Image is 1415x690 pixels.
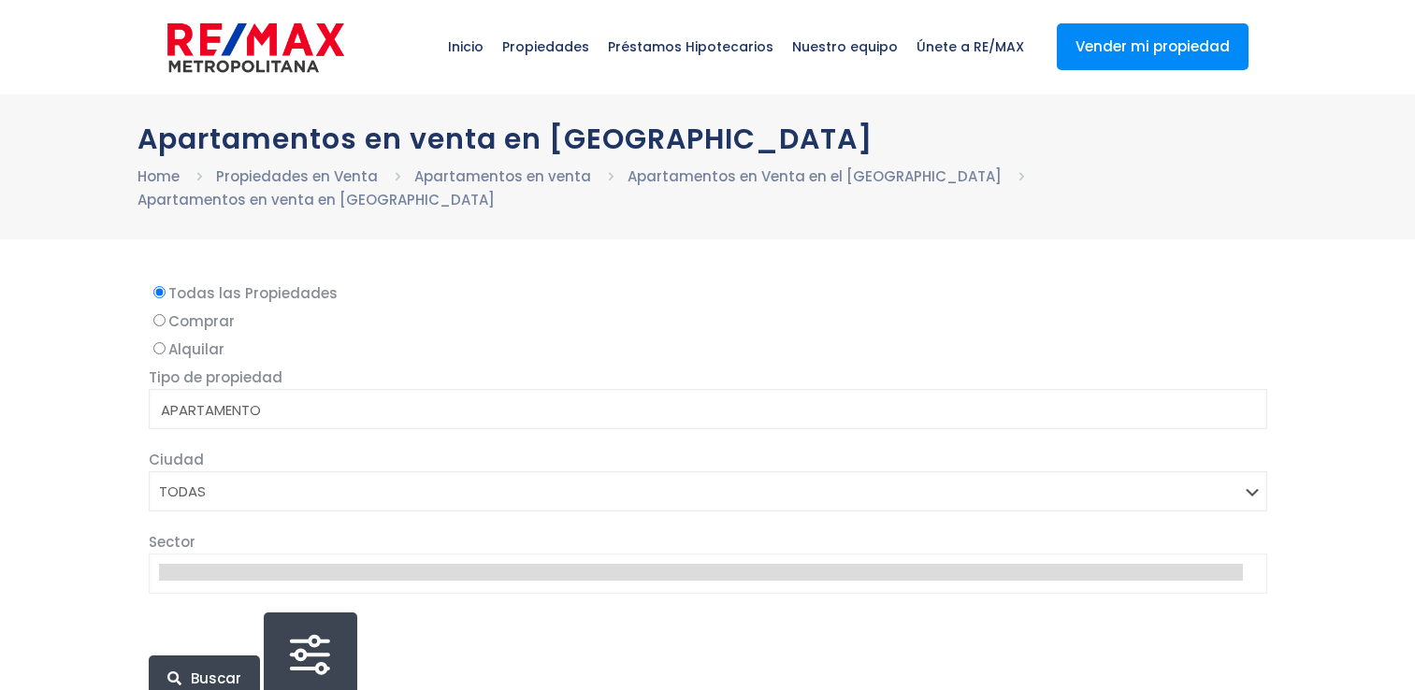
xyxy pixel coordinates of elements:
span: Tipo de propiedad [149,367,282,387]
a: Home [137,166,180,186]
label: Alquilar [149,338,1267,361]
span: Ciudad [149,450,204,469]
input: Todas las Propiedades [153,286,166,298]
a: Apartamentos en venta [414,166,591,186]
span: Sector [149,532,195,552]
span: Inicio [439,19,493,75]
option: APARTAMENTO [159,399,1243,422]
option: CASA [159,422,1243,444]
span: Únete a RE/MAX [907,19,1033,75]
img: remax-metropolitana-logo [167,20,344,76]
span: Préstamos Hipotecarios [599,19,783,75]
a: Apartamentos en Venta en el [GEOGRAPHIC_DATA] [628,166,1002,186]
a: Apartamentos en venta en [GEOGRAPHIC_DATA] [137,190,495,209]
a: Vender mi propiedad [1057,23,1249,70]
input: Comprar [153,314,166,326]
label: Todas las Propiedades [149,281,1267,305]
input: Alquilar [153,342,166,354]
label: Comprar [149,309,1267,333]
h1: Apartamentos en venta en [GEOGRAPHIC_DATA] [137,122,1278,155]
span: Propiedades [493,19,599,75]
a: Propiedades en Venta [216,166,378,186]
span: Nuestro equipo [783,19,907,75]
